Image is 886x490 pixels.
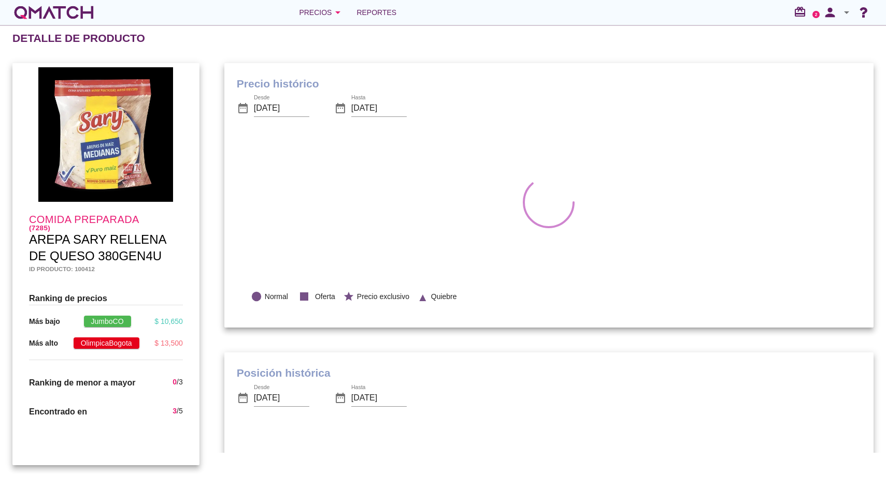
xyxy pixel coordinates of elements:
div: / [173,377,182,389]
i: star [343,291,354,302]
span: 3 [179,378,183,386]
span: Reportes [356,6,396,19]
div: $ 10,650 [154,316,183,327]
i: arrow_drop_down [840,6,853,19]
span: Precio exclusivo [357,291,409,302]
i: redeem [794,6,810,18]
i: arrow_drop_down [332,6,344,19]
i: date_range [237,392,249,404]
input: Desde [254,100,309,116]
text: 2 [815,12,818,17]
input: Hasta [351,390,407,406]
span: JumboCO [84,316,131,327]
div: / [173,406,182,418]
i: date_range [334,102,347,114]
span: Ranking de menor a mayor [29,378,135,387]
span: Oferta [315,291,335,302]
button: Precios [291,2,352,23]
span: 0 [173,378,177,386]
i: lens [251,291,262,302]
input: Hasta [351,100,407,116]
h6: (7285) [29,225,183,231]
h4: Comida preparada [29,214,183,231]
a: 2 [812,11,820,18]
div: $ 13,500 [154,338,183,349]
span: Encontrado en [29,407,87,416]
i: date_range [334,392,347,404]
span: 5 [179,407,183,415]
h3: Ranking de precios [29,292,183,305]
a: Reportes [352,2,401,23]
i: ▲ [417,290,428,301]
a: white-qmatch-logo [12,2,95,23]
span: OlimpicaBogota [74,337,139,349]
h5: Id producto: 100412 [29,264,183,273]
p: Más alto [29,338,58,349]
h2: Detalle de producto [12,30,145,47]
h1: Precio histórico [237,76,861,92]
input: Desde [254,390,309,406]
span: Normal [265,291,288,302]
i: stop [296,288,312,305]
span: AREPA SARY RELLENA DE QUESO 380GEN4U [29,232,166,263]
i: date_range [237,102,249,114]
i: person [820,5,840,20]
span: 3 [173,407,177,415]
span: Quiebre [431,291,457,302]
p: Más bajo [29,316,60,327]
div: Precios [299,6,344,19]
h1: Posición histórica [237,365,861,381]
